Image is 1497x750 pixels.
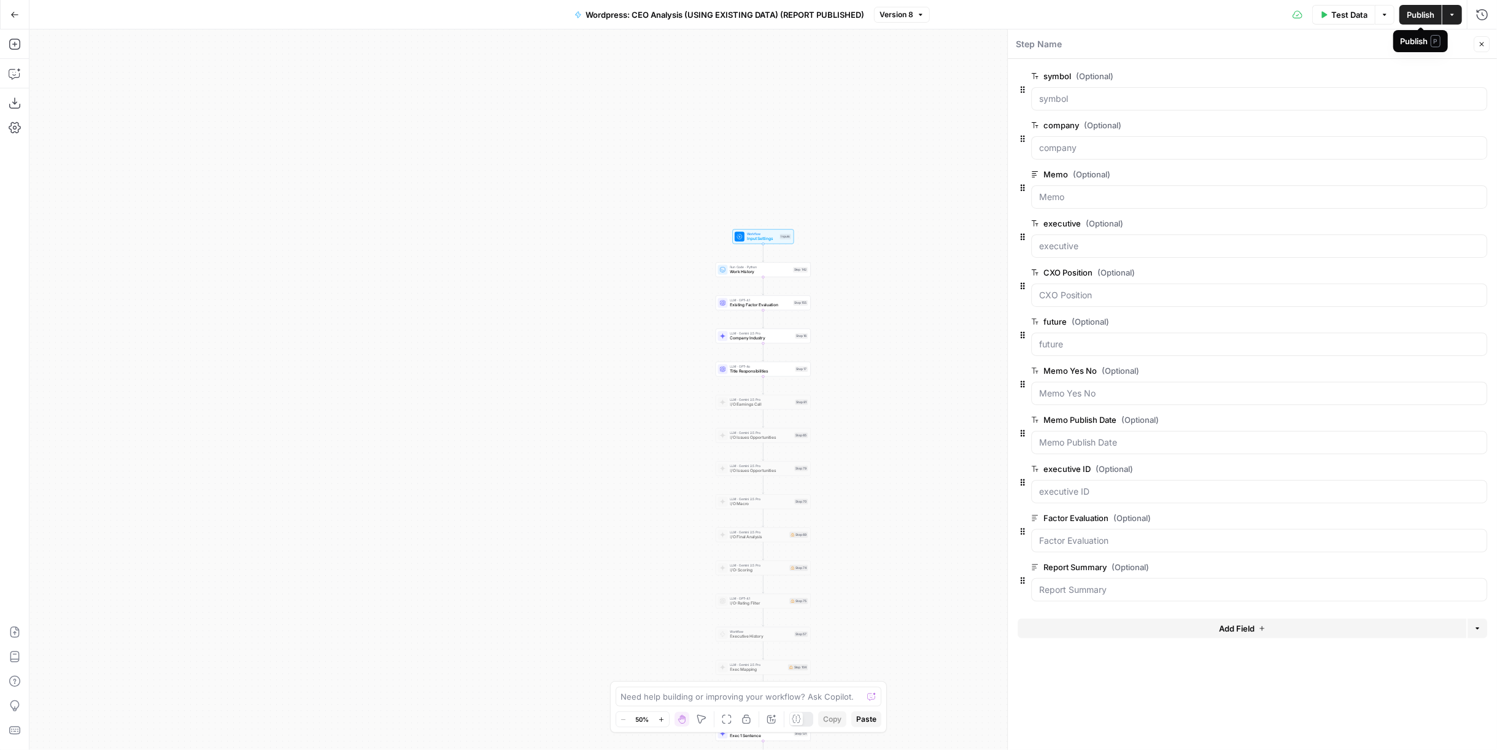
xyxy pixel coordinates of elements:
label: CXO Position [1031,266,1418,279]
div: Step 65 [795,433,808,438]
input: symbol [1039,93,1479,105]
g: Edge from step_17 to step_81 [762,376,764,394]
span: I/O Final Analysis [730,534,787,540]
input: executive [1039,240,1479,252]
span: (Optional) [1086,217,1123,230]
div: Step 74 [790,565,808,571]
div: LLM · Gemini 2.5 ProI/O: ScoringStep 74 [716,560,811,575]
button: Test Data [1312,5,1375,25]
label: executive [1031,217,1418,230]
div: Step 142 [793,267,808,273]
button: Add Field [1018,619,1466,638]
label: Report Summary [1031,561,1418,573]
input: Memo [1039,191,1479,203]
span: (Optional) [1113,512,1151,524]
span: LLM · GPT-4o [730,364,793,369]
label: Memo Publish Date [1031,414,1418,426]
span: Company Industry [730,335,793,341]
div: LLM · Gemini 2.5 ProExec MappingStep 104 [716,660,811,675]
button: Wordpress: CEO Analysis (USING EXISTING DATA) (REPORT PUBLISHED) [567,5,872,25]
span: Paste [856,714,876,725]
span: Publish [1407,9,1434,21]
span: Workflow [747,231,778,236]
div: Run Code · PythonWork HistoryStep 142 [716,262,811,277]
input: executive ID [1039,485,1479,498]
div: LLM · GPT-4.1I/O: Rating FilterStep 75 [716,593,811,608]
div: Inputs [780,234,792,239]
input: Report Summary [1039,584,1479,596]
span: Executive History [730,633,792,640]
span: I/O Issues Opportunities [730,435,792,441]
span: Add Field [1219,622,1255,635]
g: Edge from step_81 to step_65 [762,409,764,427]
span: I/O Earnings Call [730,401,793,408]
span: I/O Macro [730,501,792,507]
span: (Optional) [1072,315,1109,328]
div: Step 57 [795,632,808,637]
div: Step 131 [794,731,808,736]
g: Edge from step_70 to step_69 [762,509,764,527]
g: Edge from step_16 to step_17 [762,343,764,361]
span: Workflow [730,629,792,634]
label: Memo [1031,168,1418,180]
span: I/O: Rating Filter [730,600,787,606]
g: Edge from step_74 to step_75 [762,575,764,593]
span: (Optional) [1084,119,1121,131]
span: LLM · Gemini 2.5 Pro [730,662,786,667]
div: Step 17 [795,366,808,372]
g: Edge from step_79 to step_70 [762,476,764,493]
button: Copy [818,711,846,727]
span: (Optional) [1112,561,1149,573]
span: LLM · Gemini 2.5 Pro [730,563,787,568]
g: Edge from step_69 to step_74 [762,542,764,560]
span: I/O: Scoring [730,567,787,573]
span: Work History [730,269,791,275]
button: Paste [851,711,881,727]
div: Step 155 [794,300,808,306]
div: LLM · Gemini 2.5 ProI/O MacroStep 70 [716,494,811,509]
span: Exec 1 Sentence [730,733,792,739]
div: Step 81 [795,400,808,405]
span: LLM · Gemini 2.5 Pro [730,497,792,501]
label: future [1031,315,1418,328]
g: Edge from step_75 to step_57 [762,608,764,626]
span: (Optional) [1076,70,1113,82]
div: Publish [1401,35,1441,47]
div: LLM · Gemini 2.5 ProI/O Earnings CallStep 81 [716,395,811,409]
div: LLM · Gemini 2.5 ProI/O Issues OpportunitiesStep 79 [716,461,811,476]
button: Publish [1399,5,1442,25]
span: Exec Mapping [730,667,786,673]
input: company [1039,142,1479,154]
div: Step 104 [788,664,808,670]
span: (Optional) [1097,266,1135,279]
div: Step 75 [790,598,808,604]
span: Test Data [1331,9,1367,21]
span: LLM · Gemini 2.5 Pro [730,397,793,402]
span: Version 8 [880,9,913,20]
input: Memo Publish Date [1039,436,1479,449]
input: CXO Position [1039,289,1479,301]
g: Edge from step_57 to step_104 [762,641,764,659]
span: LLM · Gemini 2.5 Pro [730,331,793,336]
span: Wordpress: CEO Analysis (USING EXISTING DATA) (REPORT PUBLISHED) [586,9,864,21]
span: (Optional) [1073,168,1110,180]
span: LLM · GPT-4.1 [730,596,787,601]
div: Step 69 [790,532,808,538]
div: LLM · Gemini 2.5 ProI/O Issues OpportunitiesStep 65 [716,428,811,443]
label: Memo Yes No [1031,365,1418,377]
input: future [1039,338,1479,350]
span: LLM · Gemini 2.5 Pro [730,463,792,468]
div: Step 79 [795,466,808,471]
g: Edge from step_65 to step_79 [762,443,764,460]
div: Step 70 [795,499,808,505]
input: Factor Evaluation [1039,535,1479,547]
span: Input Settings [747,236,778,242]
span: Copy [823,714,841,725]
label: Factor Evaluation [1031,512,1418,524]
div: WorkflowExecutive HistoryStep 57 [716,627,811,641]
label: symbol [1031,70,1418,82]
div: WorkflowInput SettingsInputs [716,229,811,244]
span: LLM · Gemini 2.5 Pro [730,530,787,535]
span: 50% [636,714,649,724]
g: Edge from step_155 to step_16 [762,310,764,328]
